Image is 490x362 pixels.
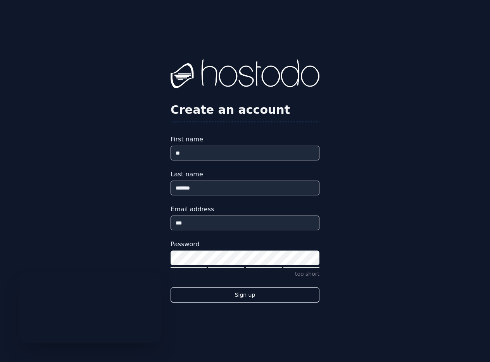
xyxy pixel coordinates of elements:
[171,205,319,214] label: Email address
[171,240,319,249] label: Password
[171,135,319,144] label: First name
[171,270,319,278] p: too short
[171,170,319,179] label: Last name
[171,103,319,117] h2: Create an account
[171,287,319,303] button: Sign up
[171,59,319,90] img: Hostodo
